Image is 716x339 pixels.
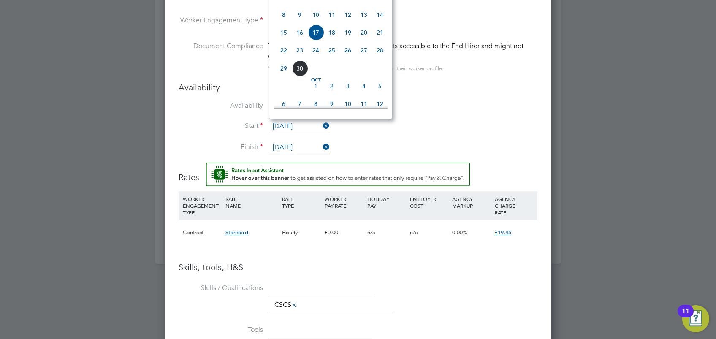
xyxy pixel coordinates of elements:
[179,82,537,93] h3: Availability
[179,284,263,293] label: Skills / Qualifications
[308,78,324,94] span: 1
[356,42,372,58] span: 27
[324,24,340,41] span: 18
[270,120,330,133] input: Select one
[356,78,372,94] span: 4
[493,191,535,220] div: AGENCY CHARGE RATE
[225,229,248,236] span: Standard
[340,42,356,58] span: 26
[365,191,408,213] div: HOLIDAY PAY
[292,60,308,76] span: 30
[408,191,450,213] div: EMPLOYER COST
[308,7,324,23] span: 10
[324,96,340,112] span: 9
[292,24,308,41] span: 16
[181,191,223,220] div: WORKER ENGAGEMENT TYPE
[324,42,340,58] span: 25
[292,96,308,112] span: 7
[682,311,689,322] div: 11
[372,24,388,41] span: 21
[179,101,263,110] label: Availability
[179,325,263,334] label: Tools
[308,96,324,112] span: 8
[280,220,323,245] div: Hourly
[223,191,280,213] div: RATE NAME
[372,96,388,112] span: 12
[271,299,301,311] li: CSCS
[356,24,372,41] span: 20
[276,7,292,23] span: 8
[280,191,323,213] div: RATE TYPE
[340,96,356,112] span: 10
[323,220,365,245] div: £0.00
[270,141,330,154] input: Select one
[495,229,511,236] span: £19.45
[179,16,263,25] label: Worker Engagement Type
[181,220,223,245] div: Contract
[356,96,372,112] span: 11
[308,78,324,82] span: Oct
[372,78,388,94] span: 5
[340,78,356,94] span: 3
[268,63,444,73] div: You can edit access to this worker’s documents from their worker profile.
[323,191,365,213] div: WORKER PAY RATE
[276,96,292,112] span: 6
[450,191,493,213] div: AGENCY MARKUP
[308,42,324,58] span: 24
[179,41,263,72] label: Document Compliance
[367,229,375,236] span: n/a
[179,143,263,152] label: Finish
[356,7,372,23] span: 13
[340,7,356,23] span: 12
[372,42,388,58] span: 28
[340,24,356,41] span: 19
[276,60,292,76] span: 29
[292,42,308,58] span: 23
[179,262,537,273] h3: Skills, tools, H&S
[324,78,340,94] span: 2
[276,42,292,58] span: 22
[276,24,292,41] span: 15
[452,229,467,236] span: 0.00%
[372,7,388,23] span: 14
[324,7,340,23] span: 11
[682,305,709,332] button: Open Resource Center, 11 new notifications
[268,41,537,61] div: This worker has no Compliance Documents accessible to the End Hirer and might not qualify for thi...
[206,163,470,186] button: Rate Assistant
[291,299,297,310] a: x
[179,163,537,183] h3: Rates
[308,24,324,41] span: 17
[292,7,308,23] span: 9
[410,229,418,236] span: n/a
[179,122,263,130] label: Start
